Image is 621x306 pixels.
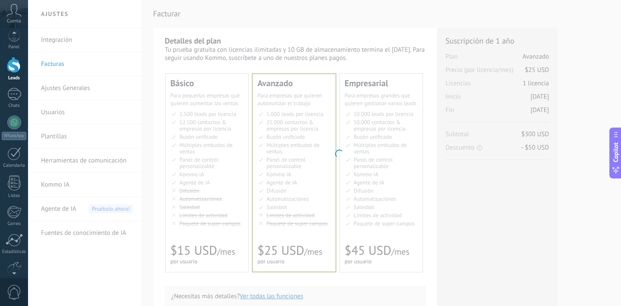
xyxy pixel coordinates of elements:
div: Chats [2,103,27,109]
div: Estadísticas [2,249,27,255]
div: WhatsApp [2,132,26,140]
span: Cuenta [7,19,21,24]
div: Listas [2,193,27,199]
div: Panel [2,44,27,50]
div: Correo [2,221,27,227]
div: Calendario [2,163,27,169]
div: Leads [2,75,27,81]
span: Copilot [612,143,620,162]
